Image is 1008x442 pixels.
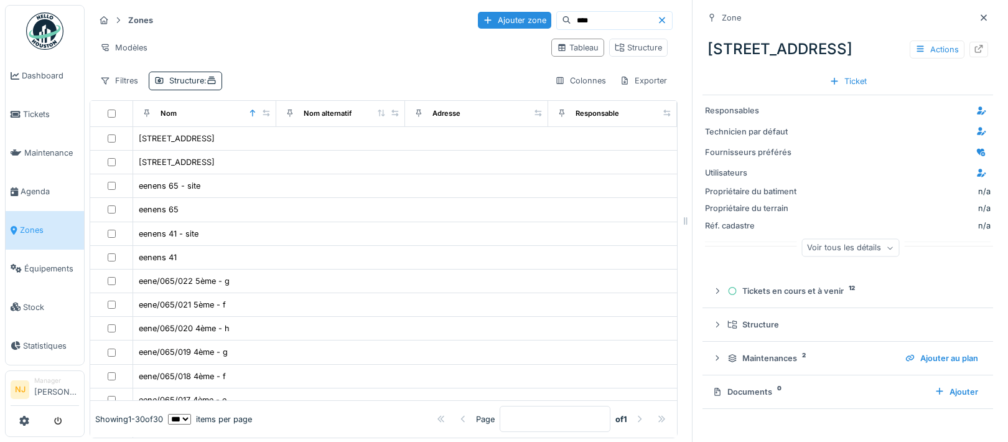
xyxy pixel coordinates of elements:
div: eenens 65 [139,204,179,215]
div: Page [476,413,495,425]
div: eenens 41 - site [139,228,198,240]
div: n/a [803,202,991,214]
div: eene/065/022 5ème - g [139,275,230,287]
div: Showing 1 - 30 of 30 [95,413,163,425]
div: Colonnes [549,72,612,90]
li: [PERSON_NAME] [34,376,79,403]
div: Ticket [824,73,872,90]
img: Badge_color-CXgf-gQk.svg [26,12,63,50]
strong: Zones [123,14,158,26]
div: Structure [727,319,978,331]
div: Adresse [432,108,460,119]
div: Documents [712,386,925,398]
div: n/a [978,186,991,197]
div: Fournisseurs préférés [705,146,798,158]
strong: of 1 [615,413,627,425]
a: Zones [6,211,84,250]
div: Manager [34,376,79,385]
div: Voir tous les détails [801,239,899,257]
a: Stock [6,288,84,326]
span: Dashboard [22,70,79,82]
a: NJ Manager[PERSON_NAME] [11,376,79,406]
div: Ajouter [930,383,983,400]
div: Technicien par défaut [705,126,798,138]
div: Structure [615,42,662,54]
div: items per page [168,413,252,425]
div: eene/065/017 4ème - e [139,394,226,406]
div: Structure [169,75,217,87]
span: Équipements [24,263,79,275]
div: eene/065/019 4ème - g [139,346,228,358]
div: eenens 41 [139,252,177,263]
div: eene/065/018 4ème - f [139,370,226,382]
span: Tickets [23,108,79,120]
div: Responsable [576,108,619,119]
a: Maintenance [6,134,84,172]
summary: Documents0Ajouter [707,380,988,403]
span: Agenda [21,186,79,197]
div: Responsables [705,105,798,116]
div: Tableau [557,42,599,54]
div: Propriétaire du terrain [705,202,798,214]
span: Maintenance [24,147,79,159]
div: Filtres [95,72,144,90]
div: Nom [161,108,177,119]
span: : [204,76,217,85]
div: Ajouter zone [478,12,551,29]
div: eene/065/020 4ème - h [139,322,230,334]
div: Maintenances [727,352,895,364]
li: NJ [11,380,29,399]
a: Équipements [6,250,84,288]
summary: Maintenances2Ajouter au plan [707,347,988,370]
div: [STREET_ADDRESS] [139,133,215,144]
div: Propriétaire du batiment [705,186,798,197]
div: Zone [722,12,741,24]
a: Statistiques [6,326,84,365]
div: [STREET_ADDRESS] [139,156,215,168]
summary: Tickets en cours et à venir12 [707,280,988,303]
div: Nom alternatif [304,108,352,119]
div: eene/065/021 5ème - f [139,299,226,311]
div: Exporter [614,72,673,90]
div: n/a [803,220,991,232]
span: Statistiques [23,340,79,352]
a: Agenda [6,172,84,211]
span: Zones [20,224,79,236]
a: Dashboard [6,57,84,95]
div: Réf. cadastre [705,220,798,232]
div: Actions [910,40,964,59]
summary: Structure [707,313,988,336]
span: Stock [23,301,79,313]
div: eenens 65 - site [139,180,200,192]
div: Modèles [95,39,153,57]
a: Tickets [6,95,84,134]
div: [STREET_ADDRESS] [702,33,993,65]
div: Utilisateurs [705,167,798,179]
div: Tickets en cours et à venir [727,285,978,297]
div: Ajouter au plan [900,350,983,367]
